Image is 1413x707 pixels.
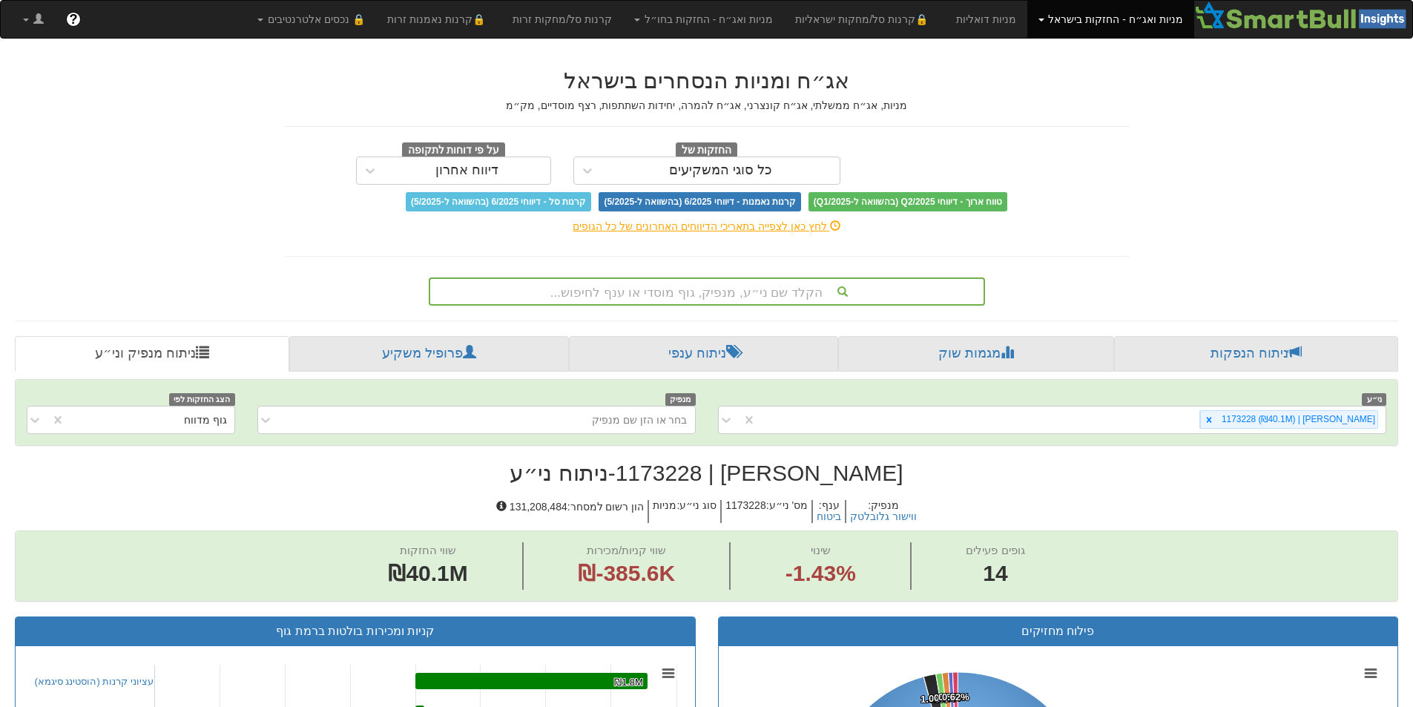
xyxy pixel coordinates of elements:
[730,625,1387,638] h3: פילוח מחזיקים
[578,561,675,585] span: ₪-385.6K
[648,500,720,523] h5: סוג ני״ע : מניות
[838,336,1113,372] a: מגמות שוק
[665,393,696,406] span: מנפיק
[845,500,920,523] h5: מנפיק :
[614,677,643,688] tspan: ₪1.8M
[569,336,838,372] a: ניתוח ענפי
[15,336,289,372] a: ניתוח מנפיק וני״ע
[55,1,92,38] a: ?
[1027,1,1194,38] a: מניות ואג״ח - החזקות בישראל
[592,412,688,427] div: בחר או הזן שם מנפיק
[669,163,772,178] div: כל סוגי המשקיעים
[501,1,623,38] a: קרנות סל/מחקות זרות
[587,544,666,556] span: שווי קניות/מכירות
[1217,411,1377,428] div: [PERSON_NAME] | 1173228 (₪40.1M)
[376,1,502,38] a: 🔒קרנות נאמנות זרות
[27,625,684,638] h3: קניות ומכירות בולטות ברמת גוף
[406,192,591,211] span: קרנות סל - דיווחי 6/2025 (בהשוואה ל-5/2025)
[920,694,948,705] tspan: 1.51%
[808,192,1007,211] span: טווח ארוך - דיווחי Q2/2025 (בהשוואה ל-Q1/2025)
[1362,393,1386,406] span: ני״ע
[811,544,831,556] span: שינוי
[785,558,856,590] span: -1.43%
[817,511,841,522] button: ביטוח
[811,500,845,523] h5: ענף :
[493,500,648,523] h5: הון רשום למסחר : 131,208,484
[430,279,984,304] div: הקלד שם ני״ע, מנפיק, גוף מוסדי או ענף לחיפוש...
[720,500,811,523] h5: מס' ני״ע : 1173228
[945,1,1027,38] a: מניות דואליות
[623,1,784,38] a: מניות ואג״ח - החזקות בחו״ל
[676,142,738,159] span: החזקות של
[400,544,456,556] span: שווי החזקות
[929,693,956,704] tspan: 0.77%
[15,461,1398,485] h2: [PERSON_NAME] | 1173228 - ניתוח ני״ע
[966,544,1024,556] span: גופים פעילים
[246,1,376,38] a: 🔒 נכסים אלטרנטיבים
[388,561,467,585] span: ₪40.1M
[850,511,917,522] button: ווישור גלובלטק
[273,219,1141,234] div: לחץ כאן לצפייה בתאריכי הדיווחים האחרונים של כל הגופים
[942,691,969,703] tspan: 0.62%
[284,100,1130,111] h5: מניות, אג״ח ממשלתי, אג״ח קונצרני, אג״ח להמרה, יחידות השתתפות, רצף מוסדיים, מק״מ
[402,142,505,159] span: על פי דוחות לתקופה
[938,691,966,703] tspan: 0.54%
[69,12,77,27] span: ?
[966,558,1024,590] span: 14
[784,1,944,38] a: 🔒קרנות סל/מחקות ישראליות
[184,412,227,427] div: גוף מדווח
[169,393,234,406] span: הצג החזקות לפי
[435,163,498,178] div: דיווח אחרון
[1114,336,1398,372] a: ניתוח הנפקות
[934,692,961,703] tspan: 0.75%
[284,68,1130,93] h2: אג״ח ומניות הנסחרים בישראל
[599,192,800,211] span: קרנות נאמנות - דיווחי 6/2025 (בהשוואה ל-5/2025)
[1194,1,1412,30] img: Smartbull
[289,336,568,372] a: פרופיל משקיע
[35,676,154,687] a: עציוני קרנות (הוסטינג סיגמא)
